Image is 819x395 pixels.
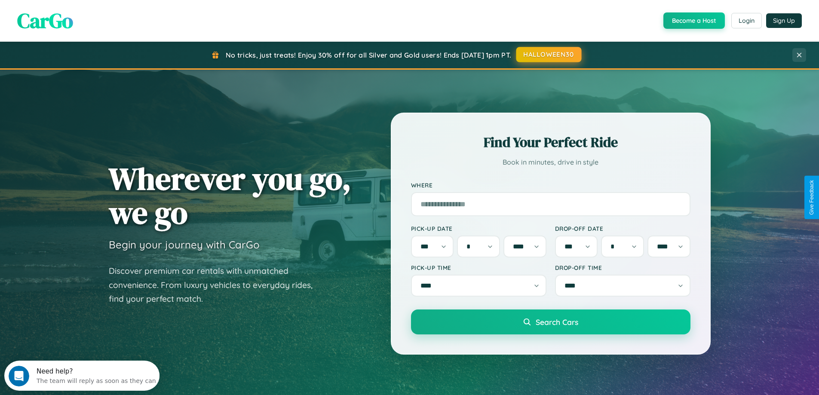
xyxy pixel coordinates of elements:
[4,361,160,391] iframe: Intercom live chat discovery launcher
[555,225,690,232] label: Drop-off Date
[536,317,578,327] span: Search Cars
[731,13,762,28] button: Login
[3,3,160,27] div: Open Intercom Messenger
[109,238,260,251] h3: Begin your journey with CarGo
[9,366,29,386] iframe: Intercom live chat
[109,162,351,230] h1: Wherever you go, we go
[411,264,546,271] label: Pick-up Time
[411,181,690,189] label: Where
[555,264,690,271] label: Drop-off Time
[663,12,725,29] button: Become a Host
[109,264,324,306] p: Discover premium car rentals with unmatched convenience. From luxury vehicles to everyday rides, ...
[32,14,152,23] div: The team will reply as soon as they can
[411,225,546,232] label: Pick-up Date
[411,133,690,152] h2: Find Your Perfect Ride
[226,51,511,59] span: No tricks, just treats! Enjoy 30% off for all Silver and Gold users! Ends [DATE] 1pm PT.
[809,180,815,215] div: Give Feedback
[32,7,152,14] div: Need help?
[766,13,802,28] button: Sign Up
[17,6,73,35] span: CarGo
[516,47,582,62] button: HALLOWEEN30
[411,156,690,168] p: Book in minutes, drive in style
[411,309,690,334] button: Search Cars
